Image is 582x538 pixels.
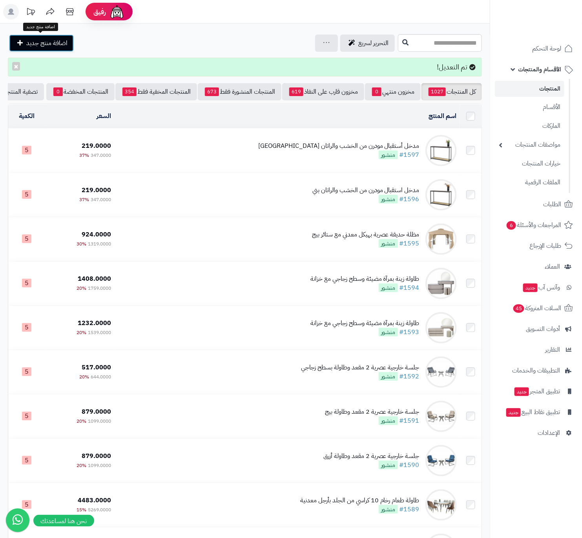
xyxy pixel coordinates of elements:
[495,216,577,234] a: المراجعات والأسئلة6
[77,329,86,336] span: 20%
[301,363,420,372] div: جلسة خارجية عصرية 2 مقعد وطاولة بسطح زجاجي
[115,83,197,100] a: المنتجات المخفية فقط354
[505,407,560,418] span: تطبيق نقاط البيع
[93,7,106,16] span: رفيق
[379,239,398,248] span: منشور
[312,186,420,195] div: مدخل استقبال مودرن من الخشب والراتان بني
[12,62,20,71] button: ×
[53,87,63,96] span: 0
[400,283,420,293] a: #1594
[526,324,560,334] span: أدوات التسويق
[495,118,564,134] a: الماركات
[495,423,577,442] a: الإعدادات
[425,135,457,166] img: مدخل أستقبال مودرن من الخشب والراتان بني غامق
[310,319,420,328] div: طاولة زينة بمرآة مضيئة وسطح زجاجي مع خزانة
[109,4,125,20] img: ai-face.png
[400,150,420,160] a: #1597
[538,427,560,438] span: الإعدادات
[495,81,564,97] a: المنتجات
[340,35,395,52] a: التحرير لسريع
[512,365,560,376] span: التطبيقات والخدمات
[22,190,31,199] span: 5
[312,230,420,239] div: مظلة حديقة عصرية بهيكل معدني مع ستائر بيج
[513,303,561,314] span: السلات المتروكة
[282,83,364,100] a: مخزون قارب على النفاذ619
[421,83,482,100] a: كل المنتجات1027
[88,329,111,336] span: 1539.0000
[91,152,111,159] span: 347.0000
[518,64,561,75] span: الأقسام والمنتجات
[82,185,111,195] span: 219.0000
[495,278,577,297] a: وآتس آبجديد
[21,4,40,22] a: تحديثات المنصة
[495,39,577,58] a: لوحة التحكم
[82,230,111,239] span: 924.0000
[310,274,420,284] div: طاولة زينة بمرآة مضيئة وسطح زجاجي مع خزانة
[77,506,86,513] span: 15%
[23,23,58,31] div: اضافة منتج جديد
[400,327,420,337] a: #1593
[78,318,111,328] span: 1232.0000
[495,382,577,401] a: تطبيق المتجرجديد
[400,505,420,514] a: #1589
[77,462,86,469] span: 20%
[543,199,561,210] span: الطلبات
[365,83,421,100] a: مخزون منتهي0
[425,179,457,211] img: مدخل استقبال مودرن من الخشب والراتان بني
[522,282,560,293] span: وآتس آب
[26,38,68,48] span: اضافة منتج جديد
[495,174,564,191] a: الملفات الرقمية
[495,299,577,318] a: السلات المتروكة45
[8,58,482,76] div: تم التعديل!
[88,462,111,469] span: 1099.0000
[77,240,86,247] span: 30%
[425,268,457,299] img: طاولة زينة بمرآة مضيئة وسطح زجاجي مع خزانة
[495,320,577,338] a: أدوات التسويق
[91,373,111,380] span: 644.0000
[425,224,457,255] img: مظلة حديقة عصرية بهيكل معدني مع ستائر بيج
[379,284,398,292] span: منشور
[545,344,560,355] span: التقارير
[88,285,111,292] span: 1759.0000
[88,418,111,425] span: 1099.0000
[82,141,111,151] span: 219.0000
[79,196,89,203] span: 37%
[22,456,31,465] span: 5
[379,195,398,204] span: منشور
[300,496,420,505] div: طاولة طعام رخام 10 كراسي من الجلد بأرجل معدنية
[379,151,398,159] span: منشور
[22,146,31,154] span: 5
[258,142,420,151] div: مدخل أستقبال مودرن من الخشب والراتان [GEOGRAPHIC_DATA]
[205,87,219,96] span: 673
[82,451,111,461] span: 879.0000
[400,194,420,204] a: #1596
[495,155,564,172] a: خيارات المنتجات
[19,111,35,121] a: الكمية
[325,407,420,416] div: جلسة خارجية عصرية 2 مقعد وطاولة بيج
[88,240,111,247] span: 1319.0000
[77,418,86,425] span: 20%
[495,136,564,153] a: مواصفات المنتجات
[91,196,111,203] span: 347.0000
[88,506,111,513] span: 5269.0000
[495,195,577,214] a: الطلبات
[495,236,577,255] a: طلبات الإرجاع
[425,445,457,476] img: جلسة خارجية عصرية 2 مقعد وطاولة أزرق
[22,234,31,243] span: 5
[323,452,420,461] div: جلسة خارجية عصرية 2 مقعد وطاولة أزرق
[379,505,398,514] span: منشور
[78,496,111,505] span: 4483.0000
[507,221,516,229] span: 6
[77,285,86,292] span: 20%
[79,373,89,380] span: 20%
[22,367,31,376] span: 5
[97,111,111,121] a: السعر
[495,99,564,116] a: الأقسام
[425,312,457,344] img: طاولة زينة بمرآة مضيئة وسطح زجاجي مع خزانة
[425,356,457,388] img: جلسة خارجية عصرية 2 مقعد وطاولة بسطح زجاجي
[425,401,457,432] img: جلسة خارجية عصرية 2 مقعد وطاولة بيج
[379,416,398,425] span: منشور
[425,489,457,521] img: طاولة طعام رخام 10 كراسي من الجلد بأرجل معدنية
[400,416,420,425] a: #1591
[429,87,446,96] span: 1027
